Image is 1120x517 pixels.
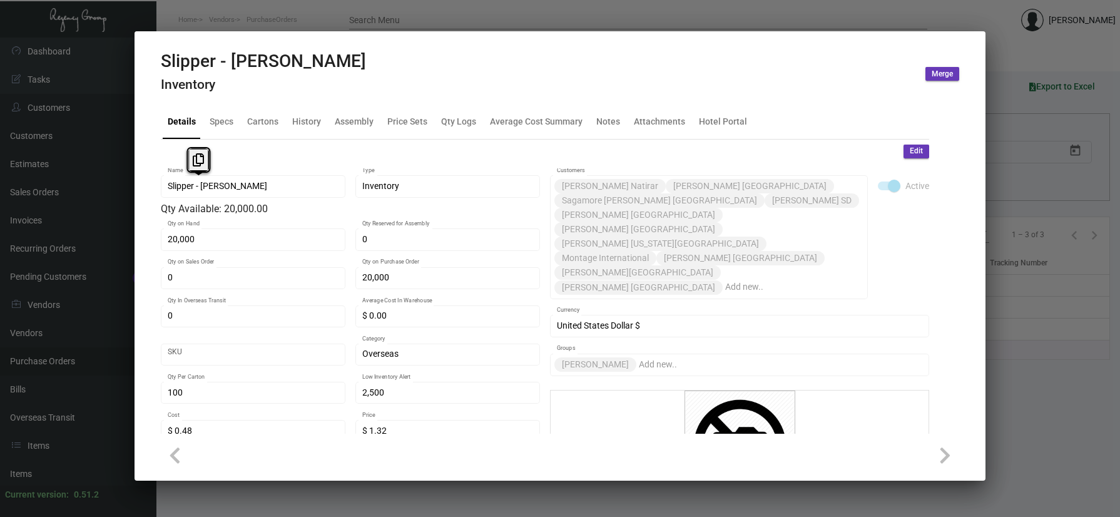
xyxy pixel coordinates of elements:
div: Hotel Portal [699,115,747,128]
div: Specs [210,115,233,128]
div: History [292,115,321,128]
mat-chip: [PERSON_NAME] [GEOGRAPHIC_DATA] [656,251,825,265]
mat-chip: [PERSON_NAME] [GEOGRAPHIC_DATA] [554,222,723,237]
mat-chip: [PERSON_NAME] [US_STATE][GEOGRAPHIC_DATA] [554,237,766,251]
div: Price Sets [387,115,427,128]
div: Details [168,115,196,128]
mat-chip: [PERSON_NAME] [554,357,636,372]
button: Merge [925,67,959,81]
mat-chip: Montage International [554,251,656,265]
mat-chip: [PERSON_NAME] [GEOGRAPHIC_DATA] [554,280,723,295]
div: Cartons [247,115,278,128]
div: Assembly [335,115,374,128]
mat-chip: [PERSON_NAME][GEOGRAPHIC_DATA] [554,265,721,280]
div: Notes [596,115,620,128]
mat-chip: [PERSON_NAME] Natirar [554,179,666,193]
span: Active [905,178,929,193]
div: Qty Available: 20,000.00 [161,202,540,217]
button: Edit [904,145,929,158]
div: Qty Logs [441,115,476,128]
mat-chip: [PERSON_NAME] SD [765,193,859,208]
mat-chip: [PERSON_NAME] [GEOGRAPHIC_DATA] [554,208,723,222]
div: Attachments [634,115,685,128]
h4: Inventory [161,77,366,93]
i: Copy [193,153,204,166]
input: Add new.. [639,360,923,370]
div: Current version: [5,488,69,501]
span: Edit [910,146,923,156]
div: Average Cost Summary [490,115,583,128]
span: Merge [932,69,953,79]
h2: Slipper - [PERSON_NAME] [161,51,366,72]
mat-chip: Sagamore [PERSON_NAME] [GEOGRAPHIC_DATA] [554,193,765,208]
div: 0.51.2 [74,488,99,501]
input: Add new.. [725,282,862,292]
mat-chip: [PERSON_NAME] [GEOGRAPHIC_DATA] [666,179,834,193]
